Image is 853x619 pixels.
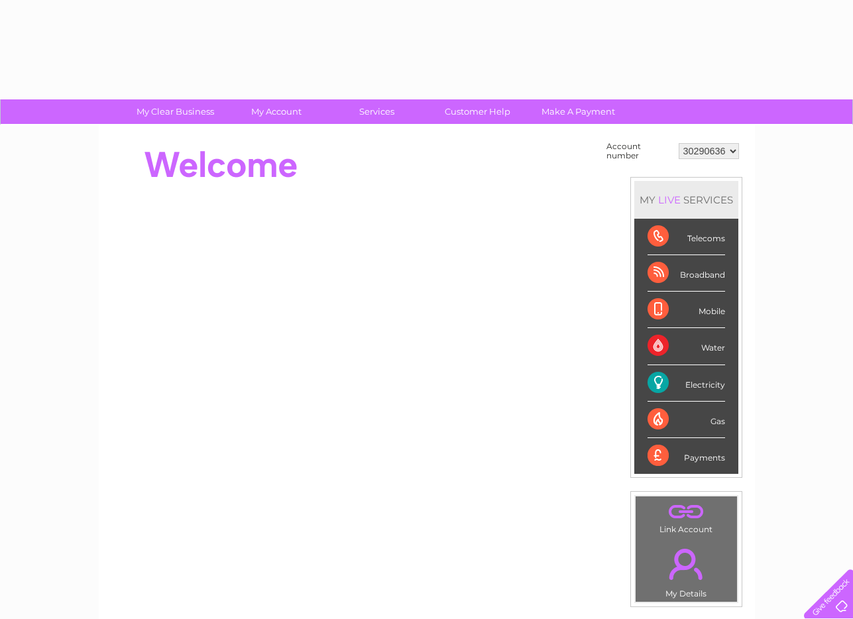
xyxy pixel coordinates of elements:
div: Telecoms [648,219,725,255]
div: LIVE [655,194,683,206]
div: Broadband [648,255,725,292]
div: Water [648,328,725,365]
td: My Details [635,537,738,602]
div: Electricity [648,365,725,402]
a: Customer Help [423,99,532,124]
div: MY SERVICES [634,181,738,219]
a: . [639,541,734,587]
div: Gas [648,402,725,438]
a: . [639,500,734,523]
div: Payments [648,438,725,474]
a: My Clear Business [121,99,230,124]
a: Services [322,99,431,124]
td: Account number [603,139,675,164]
a: Make A Payment [524,99,633,124]
a: My Account [221,99,331,124]
td: Link Account [635,496,738,537]
div: Mobile [648,292,725,328]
